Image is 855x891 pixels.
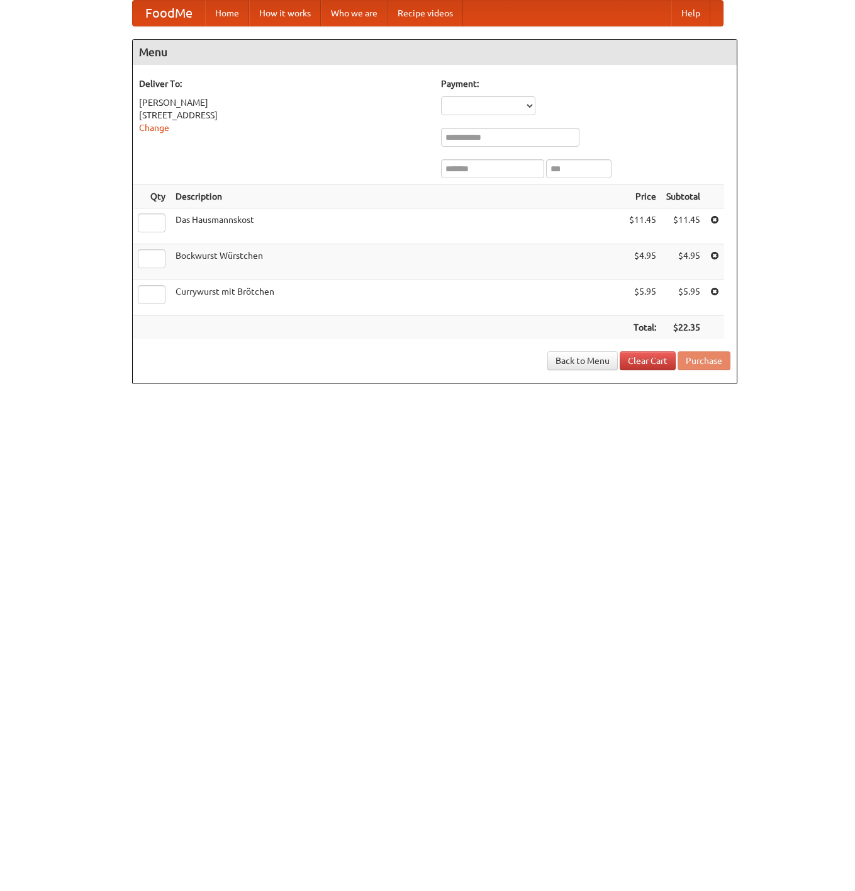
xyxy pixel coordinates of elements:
[170,244,624,280] td: Bockwurst Würstchen
[139,77,428,90] h5: Deliver To:
[671,1,710,26] a: Help
[624,244,661,280] td: $4.95
[170,185,624,208] th: Description
[321,1,388,26] a: Who we are
[624,316,661,339] th: Total:
[133,1,205,26] a: FoodMe
[661,185,705,208] th: Subtotal
[624,280,661,316] td: $5.95
[624,208,661,244] td: $11.45
[133,40,737,65] h4: Menu
[139,123,169,133] a: Change
[441,77,730,90] h5: Payment:
[661,280,705,316] td: $5.95
[661,316,705,339] th: $22.35
[547,351,618,370] a: Back to Menu
[170,208,624,244] td: Das Hausmannskost
[388,1,463,26] a: Recipe videos
[139,96,428,109] div: [PERSON_NAME]
[139,109,428,122] div: [STREET_ADDRESS]
[624,185,661,208] th: Price
[205,1,249,26] a: Home
[170,280,624,316] td: Currywurst mit Brötchen
[249,1,321,26] a: How it works
[661,208,705,244] td: $11.45
[678,351,730,370] button: Purchase
[661,244,705,280] td: $4.95
[620,351,676,370] a: Clear Cart
[133,185,170,208] th: Qty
